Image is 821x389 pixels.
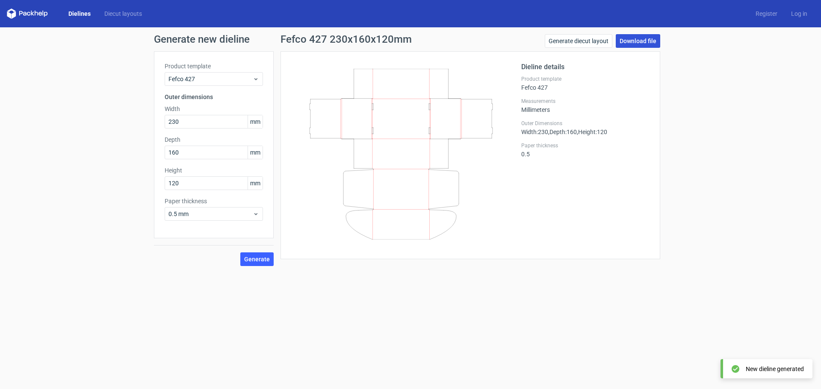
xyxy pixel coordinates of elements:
h1: Generate new dieline [154,34,667,44]
a: Generate diecut layout [545,34,612,48]
h2: Dieline details [521,62,650,72]
label: Outer Dimensions [521,120,650,127]
label: Width [165,105,263,113]
button: Generate [240,252,274,266]
span: , Depth : 160 [548,129,577,135]
a: Dielines [62,9,97,18]
span: , Height : 120 [577,129,607,135]
span: Fefco 427 [168,75,253,83]
span: mm [248,177,263,190]
label: Depth [165,135,263,144]
div: 0.5 [521,142,650,158]
span: Width : 230 [521,129,548,135]
span: mm [248,146,263,159]
a: Diecut layouts [97,9,149,18]
h1: Fefco 427 230x160x120mm [281,34,412,44]
label: Measurements [521,98,650,105]
label: Paper thickness [521,142,650,149]
h3: Outer dimensions [165,93,263,101]
label: Paper thickness [165,197,263,205]
div: New dieline generated [746,365,804,373]
div: Millimeters [521,98,650,113]
a: Log in [784,9,814,18]
label: Product template [521,76,650,82]
label: Height [165,166,263,175]
span: Generate [244,256,270,262]
span: 0.5 mm [168,210,253,218]
a: Download file [616,34,660,48]
label: Product template [165,62,263,70]
div: Fefco 427 [521,76,650,91]
span: mm [248,115,263,128]
a: Register [749,9,784,18]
